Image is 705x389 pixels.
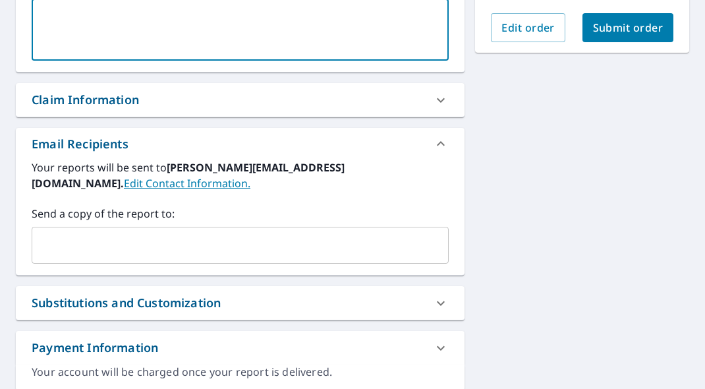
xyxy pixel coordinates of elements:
a: EditContactInfo [124,176,250,191]
span: Submit order [593,20,663,35]
button: Submit order [582,13,674,42]
label: Send a copy of the report to: [32,206,449,222]
label: Your reports will be sent to [32,160,449,191]
div: Claim Information [16,83,465,117]
div: Substitutions and Customization [32,294,221,312]
div: Payment Information [32,339,158,357]
div: Payment Information [16,331,465,365]
div: Substitutions and Customization [16,286,465,320]
button: Edit order [491,13,565,42]
div: Email Recipients [16,128,465,160]
b: [PERSON_NAME][EMAIL_ADDRESS][DOMAIN_NAME]. [32,160,345,191]
div: Email Recipients [32,135,128,153]
span: Edit order [501,20,555,35]
div: Claim Information [32,91,139,109]
div: Your account will be charged once your report is delivered. [32,365,449,380]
